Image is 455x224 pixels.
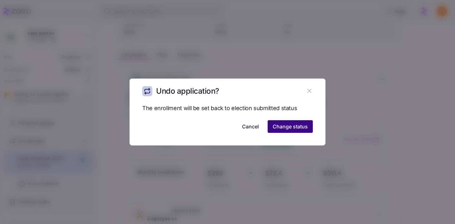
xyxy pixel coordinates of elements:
button: Cancel [237,120,264,133]
span: The enrollment will be set back to election submitted status [142,104,297,113]
span: Change status [273,123,308,130]
span: Cancel [242,123,259,130]
h1: Undo application? [156,86,219,96]
button: Change status [268,120,313,133]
